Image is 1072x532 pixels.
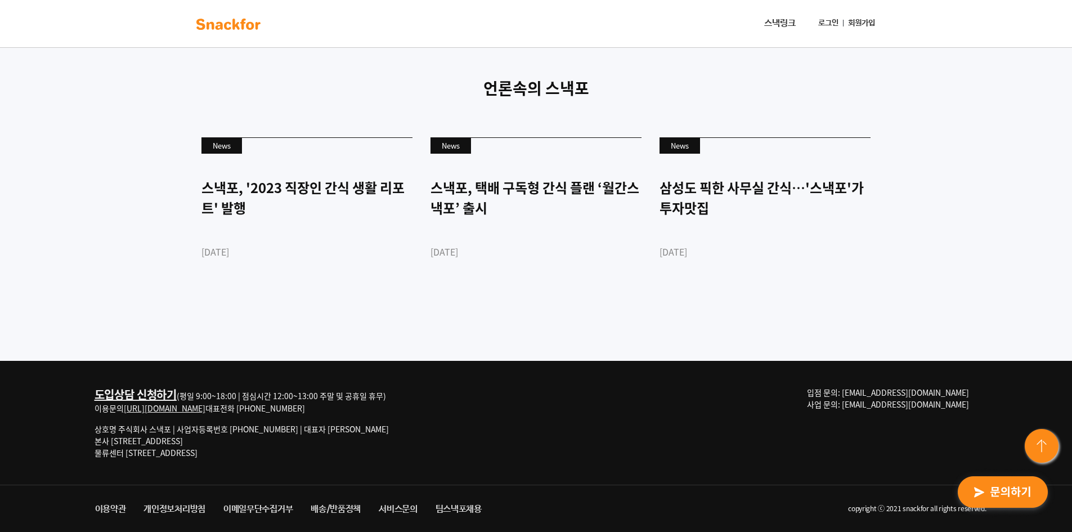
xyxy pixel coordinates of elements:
[124,403,205,414] a: [URL][DOMAIN_NAME]
[760,12,800,35] a: 스낵링크
[201,137,412,298] a: News 스낵포, '2023 직장인 간식 생활 리포트' 발행 [DATE]
[201,138,242,154] div: News
[95,387,389,414] div: (평일 9:00~18:00 | 점심시간 12:00~13:00 주말 및 공휴일 휴무) 이용문의 대표전화 [PHONE_NUMBER]
[103,374,116,383] span: 대화
[193,15,264,33] img: background-main-color.svg
[660,138,700,154] div: News
[491,499,986,520] li: copyright ⓒ 2021 snackfor all rights reserved.
[201,245,412,258] div: [DATE]
[430,137,642,298] a: News 스낵포, 택배 구독형 간식 플랜 ‘월간스낵포’ 출시 [DATE]
[95,386,177,403] a: 도입상담 신청하기
[430,177,642,218] div: 스낵포, 택배 구독형 간식 플랜 ‘월간스낵포’ 출시
[74,357,145,385] a: 대화
[430,138,471,154] div: News
[370,499,427,520] a: 서비스문의
[3,357,74,385] a: 홈
[660,177,871,218] div: 삼성도 픽한 사무실 간식…'스낵포'가 투자맛집
[145,357,216,385] a: 설정
[193,77,880,100] p: 언론속의 스낵포
[134,499,214,520] a: 개인정보처리방침
[807,387,969,410] span: 입점 문의: [EMAIL_ADDRESS][DOMAIN_NAME] 사업 문의: [EMAIL_ADDRESS][DOMAIN_NAME]
[302,499,370,520] a: 배송/반품정책
[660,245,871,258] div: [DATE]
[86,499,135,520] a: 이용약관
[814,13,843,34] a: 로그인
[201,177,412,218] div: 스낵포, '2023 직장인 간식 생활 리포트' 발행
[214,499,302,520] a: 이메일무단수집거부
[660,137,871,298] a: News 삼성도 픽한 사무실 간식…'스낵포'가 투자맛집 [DATE]
[95,423,389,459] p: 상호명 주식회사 스낵포 | 사업자등록번호 [PHONE_NUMBER] | 대표자 [PERSON_NAME] 본사 [STREET_ADDRESS] 물류센터 [STREET_ADDRESS]
[427,499,491,520] a: 팀스낵포채용
[174,374,187,383] span: 설정
[430,245,642,258] div: [DATE]
[1022,427,1063,467] img: floating-button
[844,13,880,34] a: 회원가입
[35,374,42,383] span: 홈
